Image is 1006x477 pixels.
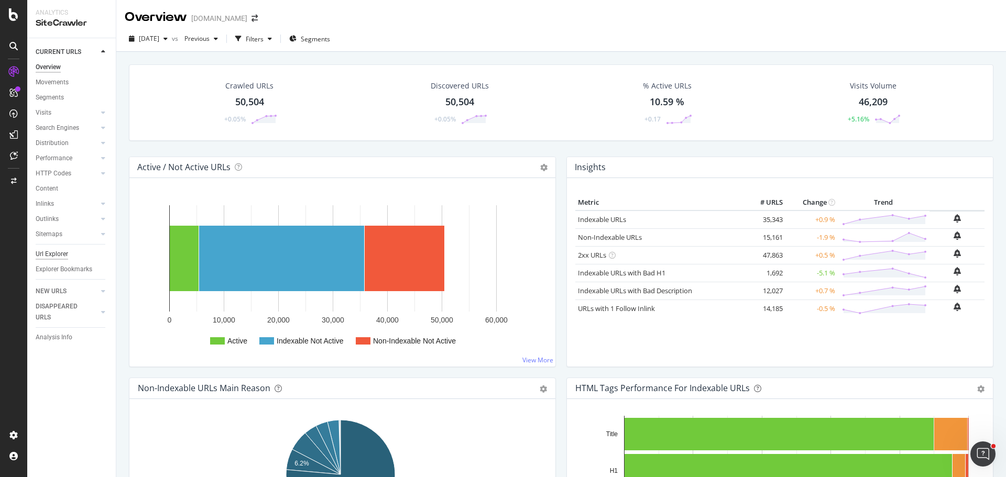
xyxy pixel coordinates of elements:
[785,210,838,229] td: +0.9 %
[36,183,108,194] a: Content
[743,228,785,246] td: 15,161
[137,160,231,174] h4: Active / Not Active URLs
[27,27,118,36] div: Domaine: [DOMAIN_NAME]
[119,61,127,69] img: tab_keywords_by_traffic_grey.svg
[36,153,98,164] a: Performance
[785,228,838,246] td: -1.9 %
[36,183,58,194] div: Content
[191,13,247,24] div: [DOMAIN_NAME]
[36,153,72,164] div: Performance
[285,30,334,47] button: Segments
[650,95,684,109] div: 10.59 %
[859,95,888,109] div: 46,209
[36,332,72,343] div: Analysis Info
[301,35,330,43] span: Segments
[138,383,270,393] div: Non-Indexable URLs Main Reason
[36,107,98,118] a: Visits
[36,249,68,260] div: Url Explorer
[180,30,222,47] button: Previous
[36,301,98,323] a: DISAPPEARED URLS
[36,214,98,225] a: Outlinks
[54,62,81,69] div: Domaine
[785,195,838,210] th: Change
[575,160,606,174] h4: Insights
[36,229,98,240] a: Sitemaps
[224,115,246,124] div: +0.05%
[540,164,548,171] i: Options
[36,138,69,149] div: Distribution
[606,430,618,438] text: Title
[294,460,309,467] text: 6.2%
[977,385,985,393] div: gear
[231,30,276,47] button: Filters
[575,195,743,210] th: Metric
[168,316,172,324] text: 0
[743,299,785,317] td: 14,185
[36,62,108,73] a: Overview
[225,81,274,91] div: Crawled URLs
[610,467,618,474] text: H1
[970,441,996,467] iframe: Intercom live chat
[36,301,89,323] div: DISAPPEARED URLS
[130,62,160,69] div: Mots-clés
[125,8,187,26] div: Overview
[954,303,961,311] div: bell-plus
[522,356,553,364] a: View More
[36,138,98,149] a: Distribution
[36,286,67,297] div: NEW URLS
[743,246,785,264] td: 47,863
[644,115,661,124] div: +0.17
[42,61,51,69] img: tab_domain_overview_orange.svg
[954,267,961,275] div: bell-plus
[36,123,79,134] div: Search Engines
[17,27,25,36] img: website_grey.svg
[251,15,258,22] div: arrow-right-arrow-left
[578,268,665,278] a: Indexable URLs with Bad H1
[138,195,547,358] svg: A chart.
[445,95,474,109] div: 50,504
[29,17,51,25] div: v 4.0.25
[376,316,399,324] text: 40,000
[36,92,108,103] a: Segments
[743,210,785,229] td: 35,343
[848,115,869,124] div: +5.16%
[431,316,453,324] text: 50,000
[578,286,692,295] a: Indexable URLs with Bad Description
[36,286,98,297] a: NEW URLS
[785,282,838,299] td: +0.7 %
[785,246,838,264] td: +0.5 %
[954,231,961,240] div: bell-plus
[36,198,98,209] a: Inlinks
[36,47,81,58] div: CURRENT URLS
[36,107,51,118] div: Visits
[36,264,108,275] a: Explorer Bookmarks
[36,77,69,88] div: Movements
[172,34,180,43] span: vs
[36,17,107,29] div: SiteCrawler
[431,81,489,91] div: Discovered URLs
[578,232,642,242] a: Non-Indexable URLs
[246,35,264,43] div: Filters
[322,316,344,324] text: 30,000
[36,214,59,225] div: Outlinks
[575,383,750,393] div: HTML Tags Performance for Indexable URLs
[373,337,456,345] text: Non-Indexable Not Active
[954,214,961,223] div: bell-plus
[954,249,961,258] div: bell-plus
[578,215,626,224] a: Indexable URLs
[139,34,159,43] span: 2025 Sep. 6th
[36,47,98,58] a: CURRENT URLS
[36,332,108,343] a: Analysis Info
[36,77,108,88] a: Movements
[785,264,838,282] td: -5.1 %
[267,316,290,324] text: 20,000
[36,168,71,179] div: HTTP Codes
[785,299,838,317] td: -0.5 %
[578,304,655,313] a: URLs with 1 Follow Inlink
[578,250,606,260] a: 2xx URLs
[485,316,508,324] text: 60,000
[36,229,62,240] div: Sitemaps
[743,264,785,282] td: 1,692
[434,115,456,124] div: +0.05%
